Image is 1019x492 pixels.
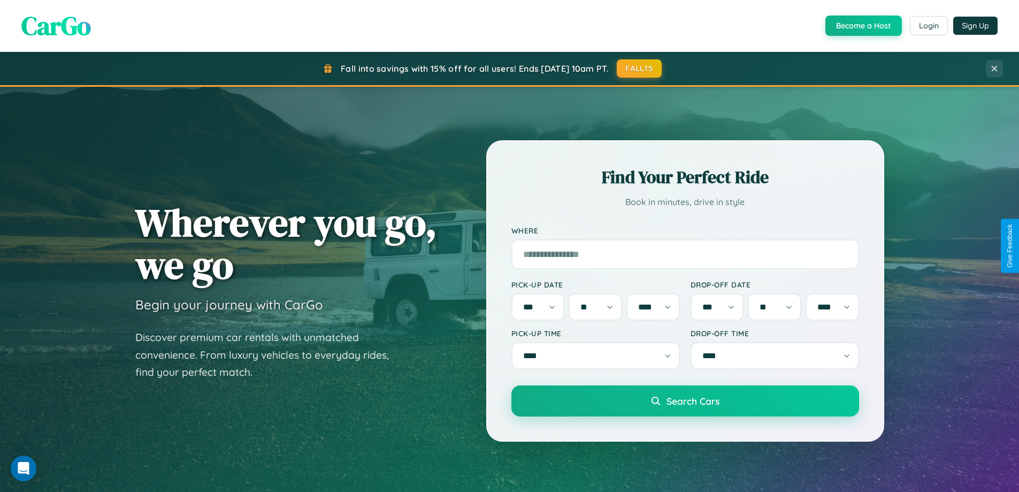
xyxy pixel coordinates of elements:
h2: Find Your Perfect Ride [511,165,859,189]
h3: Begin your journey with CarGo [135,297,323,313]
label: Pick-up Date [511,280,680,289]
label: Pick-up Time [511,329,680,338]
div: Give Feedback [1006,224,1014,268]
button: Sign Up [953,17,998,35]
span: CarGo [21,8,91,43]
button: Become a Host [825,16,902,36]
p: Book in minutes, drive in style [511,194,859,210]
h1: Wherever you go, we go [135,201,437,286]
p: Discover premium car rentals with unmatched convenience. From luxury vehicles to everyday rides, ... [135,329,403,381]
div: Open Intercom Messenger [11,456,36,481]
span: Search Cars [666,395,719,407]
span: Fall into savings with 15% off for all users! Ends [DATE] 10am PT. [341,63,609,74]
label: Drop-off Date [691,280,859,289]
button: Login [910,16,948,35]
label: Drop-off Time [691,329,859,338]
button: FALL15 [617,59,662,78]
label: Where [511,226,859,235]
button: Search Cars [511,385,859,417]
